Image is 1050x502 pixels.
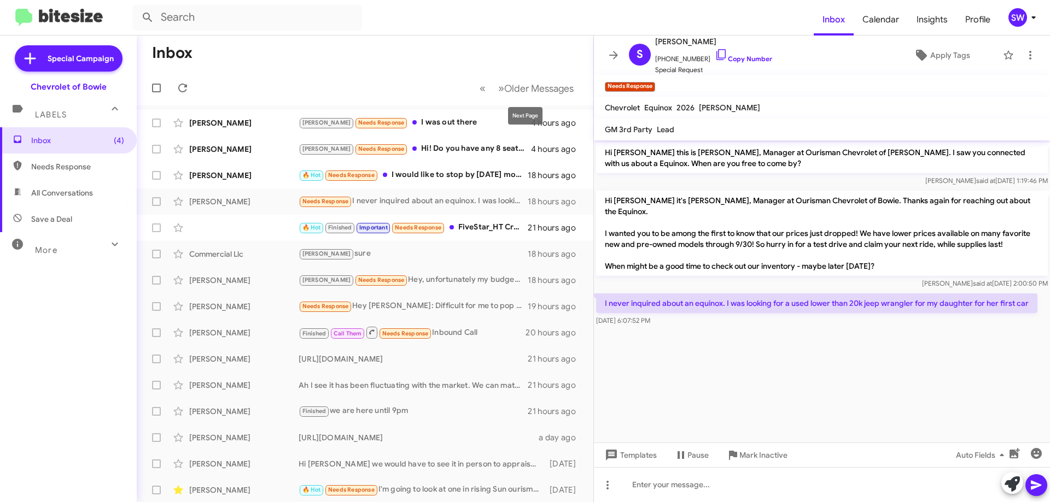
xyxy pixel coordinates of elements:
span: [DATE] 6:07:52 PM [596,316,650,324]
small: Needs Response [605,82,655,92]
span: 2026 [676,103,695,113]
span: [PERSON_NAME] [302,119,351,126]
span: (4) [114,135,124,146]
div: 4 hours ago [531,117,585,128]
div: 21 hours ago [528,353,585,364]
span: Older Messages [504,82,574,95]
a: Insights [908,4,956,36]
div: 4 hours ago [531,144,585,155]
p: Hi [PERSON_NAME] this is [PERSON_NAME], Manager at Ourisman Chevrolet of [PERSON_NAME]. I saw you... [596,143,1048,173]
span: Needs Response [358,119,405,126]
div: SW [1008,8,1027,27]
span: » [498,81,504,95]
div: [PERSON_NAME] [189,432,299,443]
span: Needs Response [382,330,429,337]
button: Templates [594,445,666,465]
div: [PERSON_NAME] [189,301,299,312]
div: 18 hours ago [528,249,585,259]
span: 🔥 Hot [302,224,321,231]
span: « [480,81,486,95]
span: [PERSON_NAME] [302,145,351,152]
span: GM 3rd Party [605,125,652,134]
span: Apply Tags [930,45,970,65]
div: Inbound Call [299,326,526,339]
span: Important [359,224,388,231]
span: Special Request [655,64,772,75]
h1: Inbox [152,44,192,62]
div: I would like to stop by [DATE] morning [299,169,528,181]
div: [PERSON_NAME] [189,380,299,391]
div: [URL][DOMAIN_NAME] [299,432,539,443]
button: SW [999,8,1038,27]
div: Chevrolet of Bowie [31,81,107,92]
div: [DATE] [544,485,585,495]
span: Save a Deal [31,214,72,225]
div: Commercial Llc [189,249,299,259]
div: [PERSON_NAME] [189,353,299,364]
nav: Page navigation example [474,77,580,99]
span: [PERSON_NAME] [DATE] 1:19:46 PM [925,176,1048,185]
span: Inbox [31,135,124,146]
button: Previous [473,77,492,99]
span: Needs Response [395,224,441,231]
div: [PERSON_NAME] [189,406,299,417]
button: Pause [666,445,717,465]
div: FiveStar_HT Crn [DATE] $3.8 +0.25 Crn [DATE] $3.8 +0.25 Bns [DATE] $9.49 -12.0 Bns [DATE] $9.49 -... [299,221,528,234]
a: Copy Number [715,55,772,63]
span: Special Campaign [48,53,114,64]
div: Next Page [508,107,542,125]
a: Inbox [814,4,854,36]
span: All Conversations [31,187,93,198]
div: we are here until 9pm [299,405,528,417]
a: Calendar [854,4,908,36]
span: Finished [302,407,326,415]
span: said at [976,176,995,185]
span: Equinox [644,103,672,113]
div: [PERSON_NAME] [189,485,299,495]
div: a day ago [539,432,585,443]
span: Needs Response [358,276,405,284]
div: Hey [PERSON_NAME]: Difficult for me to pop in as I live in [GEOGRAPHIC_DATA], [US_STATE][GEOGRAPH... [299,300,528,312]
span: [PHONE_NUMBER] [655,48,772,64]
div: Hi [PERSON_NAME] we would have to see it in person to appraise it, are you able to stop by [DATE] [299,458,544,469]
div: Ah I see it has been fluctuating with the market. We can match the price you saw, and probably do... [299,380,528,391]
div: 19 hours ago [528,301,585,312]
button: Auto Fields [947,445,1017,465]
div: 20 hours ago [526,327,585,338]
span: Auto Fields [956,445,1008,465]
span: Mark Inactive [739,445,787,465]
span: [PERSON_NAME] [655,35,772,48]
button: Mark Inactive [717,445,796,465]
div: [DATE] [544,458,585,469]
span: Finished [328,224,352,231]
span: Pause [687,445,709,465]
div: I never inquired about an equinox. I was looking for a used lower than 20k jeep wrangler for my d... [299,195,528,208]
span: S [637,46,643,63]
a: Profile [956,4,999,36]
p: Hi [PERSON_NAME] it's [PERSON_NAME], Manager at Ourisman Chevrolet of Bowie. Thanks again for rea... [596,191,1048,276]
div: Hey, unfortunately my budget is $34500 max. [299,274,528,286]
span: Needs Response [328,172,375,179]
span: Needs Response [358,145,405,152]
span: Chevrolet [605,103,640,113]
span: [PERSON_NAME] [699,103,760,113]
div: [PERSON_NAME] [189,458,299,469]
span: Call Them [334,330,362,337]
div: 21 hours ago [528,406,585,417]
span: said at [973,279,992,287]
div: I was out there [299,116,531,129]
div: 21 hours ago [528,222,585,233]
div: [PERSON_NAME] [189,144,299,155]
span: Finished [302,330,326,337]
span: [PERSON_NAME] [302,250,351,257]
span: [PERSON_NAME] [DATE] 2:00:50 PM [922,279,1048,287]
input: Search [132,4,362,31]
div: [PERSON_NAME] [189,327,299,338]
span: Needs Response [328,486,375,493]
span: More [35,245,57,255]
span: Needs Response [302,198,349,205]
div: 18 hours ago [528,196,585,207]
